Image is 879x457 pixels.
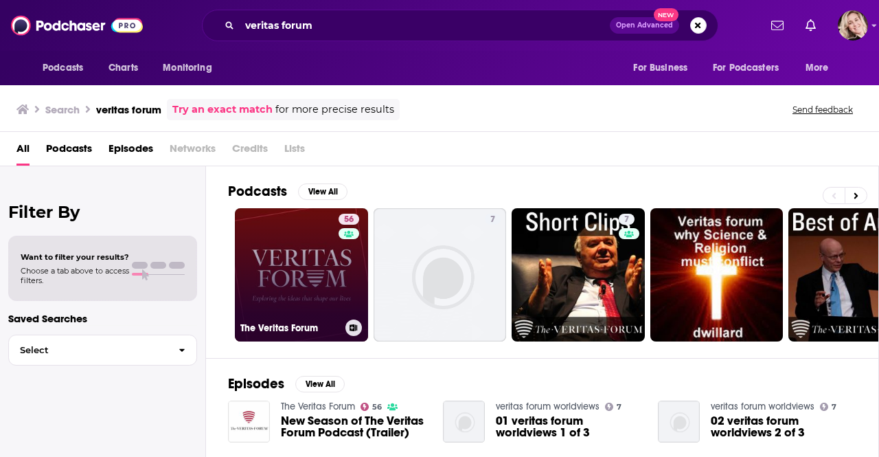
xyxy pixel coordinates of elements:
[838,10,868,41] span: Logged in as kkclayton
[339,214,359,225] a: 56
[372,404,382,410] span: 56
[654,8,678,21] span: New
[711,415,856,438] a: 02 veritas forum worldviews 2 of 3
[281,415,426,438] a: New Season of The Veritas Forum Podcast (Trailer)
[275,102,394,118] span: for more precise results
[240,322,340,334] h3: The Veritas Forum
[100,55,146,81] a: Charts
[46,137,92,166] a: Podcasts
[361,403,383,411] a: 56
[11,12,143,38] img: Podchaser - Follow, Share and Rate Podcasts
[9,346,168,355] span: Select
[33,55,101,81] button: open menu
[21,266,129,285] span: Choose a tab above to access filters.
[43,58,83,78] span: Podcasts
[153,55,229,81] button: open menu
[838,10,868,41] img: User Profile
[443,401,485,443] img: 01 veritas forum worldviews 1 of 3
[96,103,161,116] h3: veritas forum
[281,401,355,412] a: The Veritas Forum
[624,213,629,227] span: 7
[21,252,129,262] span: Want to filter your results?
[704,55,799,81] button: open menu
[490,213,495,227] span: 7
[496,401,600,412] a: veritas forum worldviews
[485,214,501,225] a: 7
[788,104,857,115] button: Send feedback
[109,58,138,78] span: Charts
[619,214,635,225] a: 7
[172,102,273,118] a: Try an exact match
[235,208,368,342] a: 56The Veritas Forum
[228,401,270,443] img: New Season of The Veritas Forum Podcast (Trailer)
[8,335,197,366] button: Select
[163,58,212,78] span: Monitoring
[45,103,80,116] h3: Search
[232,137,268,166] span: Credits
[800,14,821,37] a: Show notifications dropdown
[8,312,197,325] p: Saved Searches
[820,403,837,411] a: 7
[832,404,836,410] span: 7
[633,58,687,78] span: For Business
[624,55,705,81] button: open menu
[228,375,345,392] a: EpisodesView All
[228,183,347,200] a: PodcastsView All
[298,183,347,200] button: View All
[766,14,789,37] a: Show notifications dropdown
[295,376,345,392] button: View All
[610,17,679,34] button: Open AdvancedNew
[344,213,354,227] span: 56
[838,10,868,41] button: Show profile menu
[228,183,287,200] h2: Podcasts
[240,14,610,36] input: Search podcasts, credits, & more...
[170,137,216,166] span: Networks
[8,202,197,222] h2: Filter By
[109,137,153,166] a: Episodes
[496,415,641,438] a: 01 veritas forum worldviews 1 of 3
[658,401,700,443] img: 02 veritas forum worldviews 2 of 3
[617,404,621,410] span: 7
[374,208,507,342] a: 7
[228,375,284,392] h2: Episodes
[713,58,779,78] span: For Podcasters
[202,10,718,41] div: Search podcasts, credits, & more...
[605,403,622,411] a: 7
[512,208,645,342] a: 7
[711,401,814,412] a: veritas forum worldviews
[806,58,829,78] span: More
[796,55,846,81] button: open menu
[284,137,305,166] span: Lists
[16,137,30,166] a: All
[616,22,673,29] span: Open Advanced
